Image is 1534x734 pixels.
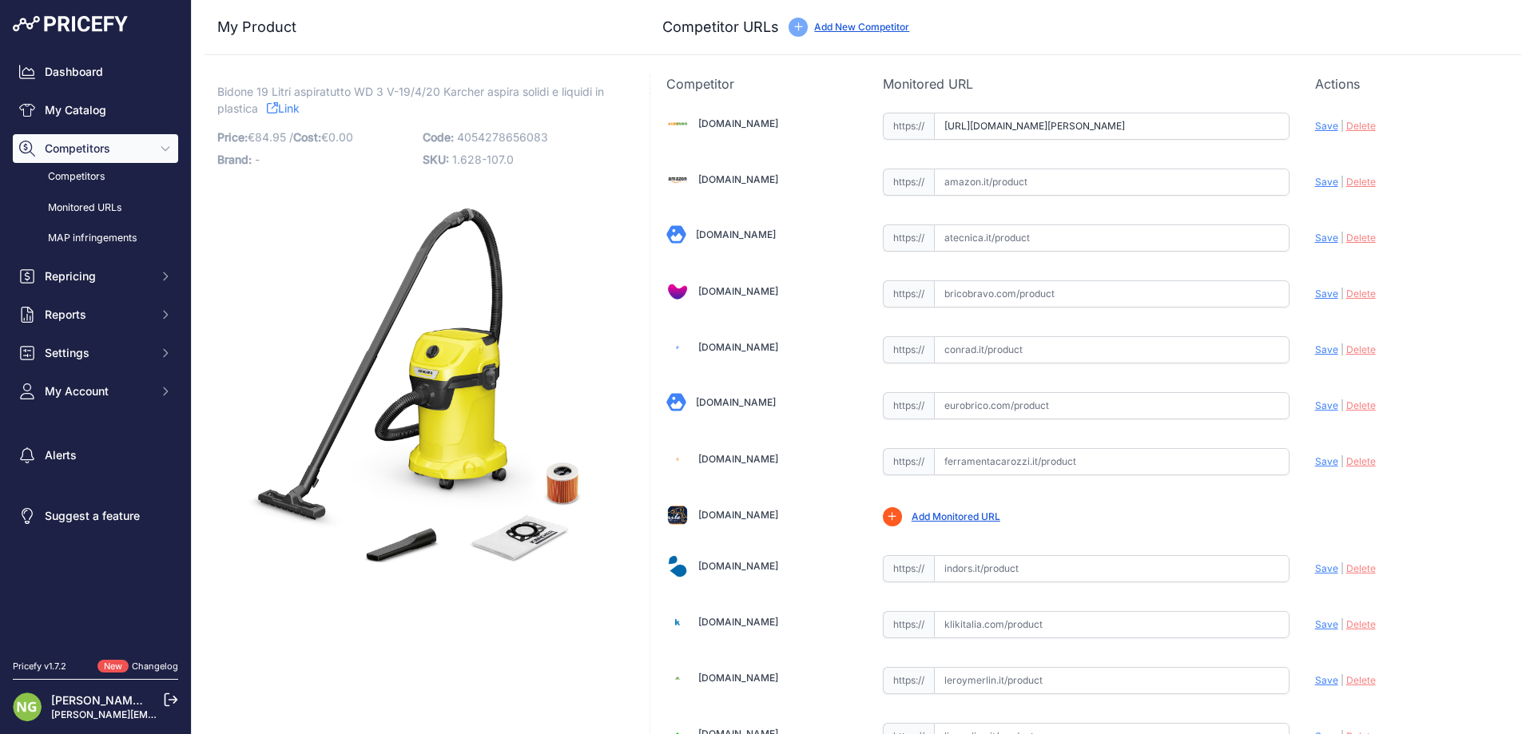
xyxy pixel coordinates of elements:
[289,130,353,144] span: / €
[457,130,548,144] span: 4054278656083
[132,661,178,672] a: Changelog
[217,16,618,38] h3: My Product
[934,555,1290,582] input: indors.it/product
[666,74,856,93] p: Competitor
[1341,618,1344,630] span: |
[45,141,149,157] span: Competitors
[1315,674,1338,686] span: Save
[13,163,178,191] a: Competitors
[452,153,514,166] span: 1.628-107.0
[1315,618,1338,630] span: Save
[883,169,934,196] span: https://
[51,708,376,720] a: [PERSON_NAME][EMAIL_ADDRESS][PERSON_NAME][DOMAIN_NAME]
[45,383,149,399] span: My Account
[1315,399,1338,411] span: Save
[934,280,1290,307] input: bricobravo.com/product
[97,660,129,673] span: New
[698,117,778,129] a: [DOMAIN_NAME]
[13,262,178,291] button: Repricing
[217,130,248,144] span: Price:
[883,336,934,363] span: https://
[13,502,178,530] a: Suggest a feature
[328,130,353,144] span: 0.00
[13,16,128,32] img: Pricefy Logo
[1346,674,1376,686] span: Delete
[217,126,413,149] p: €
[13,441,178,470] a: Alerts
[698,560,778,572] a: [DOMAIN_NAME]
[883,611,934,638] span: https://
[698,173,778,185] a: [DOMAIN_NAME]
[13,377,178,406] button: My Account
[934,224,1290,252] input: atecnica.it/product
[255,130,286,144] span: 84.95
[1341,232,1344,244] span: |
[13,339,178,367] button: Settings
[912,510,1000,522] a: Add Monitored URL
[1341,399,1344,411] span: |
[696,396,776,408] a: [DOMAIN_NAME]
[1346,120,1376,132] span: Delete
[1346,176,1376,188] span: Delete
[1315,74,1505,93] p: Actions
[883,555,934,582] span: https://
[13,194,178,222] a: Monitored URLs
[1341,562,1344,574] span: |
[883,74,1290,93] p: Monitored URL
[13,58,178,641] nav: Sidebar
[1315,120,1338,132] span: Save
[267,98,300,118] a: Link
[217,153,252,166] span: Brand:
[45,268,149,284] span: Repricing
[217,81,604,118] span: Bidone 19 Litri aspiratutto WD 3 V-19/4/20 Karcher aspira solidi e liquidi in plastica
[13,300,178,329] button: Reports
[698,509,778,521] a: [DOMAIN_NAME]
[934,611,1290,638] input: klikitalia.com/product
[934,448,1290,475] input: ferramentacarozzi.it/product
[934,169,1290,196] input: amazon.it/product
[698,341,778,353] a: [DOMAIN_NAME]
[1315,232,1338,244] span: Save
[51,693,238,707] a: [PERSON_NAME] [PERSON_NAME]
[814,21,909,33] a: Add New Competitor
[883,113,934,140] span: https://
[698,616,778,628] a: [DOMAIN_NAME]
[696,228,776,240] a: [DOMAIN_NAME]
[13,660,66,673] div: Pricefy v1.7.2
[1341,288,1344,300] span: |
[934,113,1290,140] input: agrieuro.com/product
[423,130,454,144] span: Code:
[883,224,934,252] span: https://
[423,153,449,166] span: SKU:
[934,336,1290,363] input: conrad.it/product
[883,667,934,694] span: https://
[934,392,1290,419] input: eurobrico.com/product
[698,453,778,465] a: [DOMAIN_NAME]
[1341,343,1344,355] span: |
[1346,288,1376,300] span: Delete
[1346,232,1376,244] span: Delete
[662,16,779,38] h3: Competitor URLs
[1341,120,1344,132] span: |
[1341,455,1344,467] span: |
[698,285,778,297] a: [DOMAIN_NAME]
[934,667,1290,694] input: leroymerlin.it/product
[1341,674,1344,686] span: |
[1315,288,1338,300] span: Save
[1341,176,1344,188] span: |
[13,134,178,163] button: Competitors
[1346,343,1376,355] span: Delete
[13,224,178,252] a: MAP infringements
[1346,399,1376,411] span: Delete
[1315,176,1338,188] span: Save
[13,96,178,125] a: My Catalog
[883,392,934,419] span: https://
[255,153,260,166] span: -
[698,672,778,684] a: [DOMAIN_NAME]
[1346,455,1376,467] span: Delete
[293,130,321,144] span: Cost:
[883,448,934,475] span: https://
[45,307,149,323] span: Reports
[1315,562,1338,574] span: Save
[1346,618,1376,630] span: Delete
